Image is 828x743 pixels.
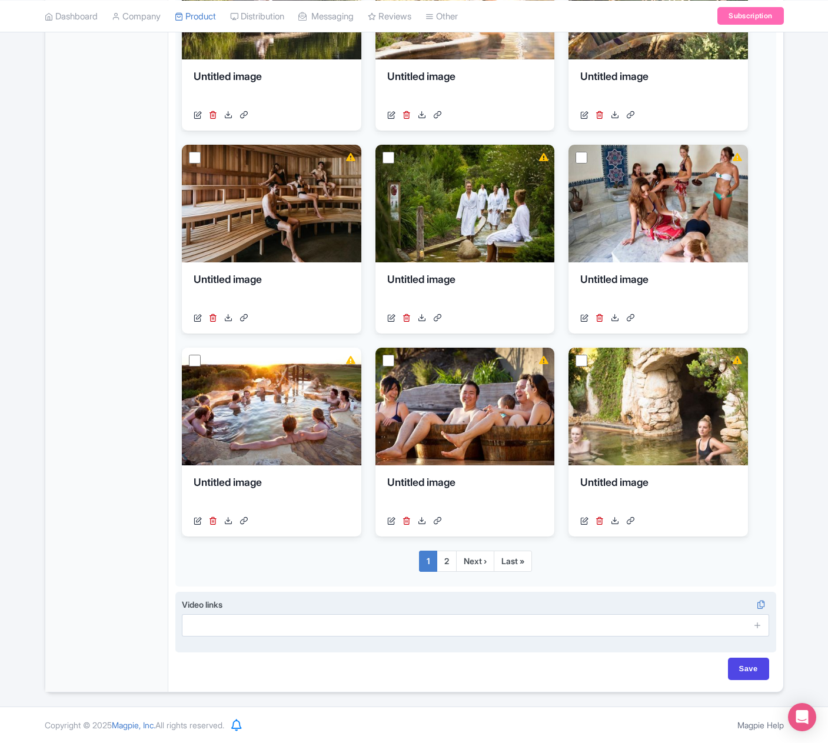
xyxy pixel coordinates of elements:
div: Untitled image [580,475,736,510]
div: Copyright © 2025 All rights reserved. [38,719,231,731]
div: Untitled image [387,475,543,510]
span: Magpie, Inc. [112,720,155,730]
a: 2 [437,551,457,572]
a: 1 [419,551,437,572]
a: Next › [456,551,494,572]
a: Magpie Help [737,720,784,730]
a: Subscription [717,7,783,25]
div: Untitled image [194,475,350,510]
input: Save [728,658,769,680]
div: Untitled image [387,69,543,104]
div: Untitled image [194,69,350,104]
div: Untitled image [194,272,350,307]
div: Untitled image [387,272,543,307]
div: Untitled image [580,272,736,307]
a: Last » [494,551,532,572]
div: Open Intercom Messenger [788,703,816,731]
div: Untitled image [580,69,736,104]
span: Video links [182,599,222,609]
